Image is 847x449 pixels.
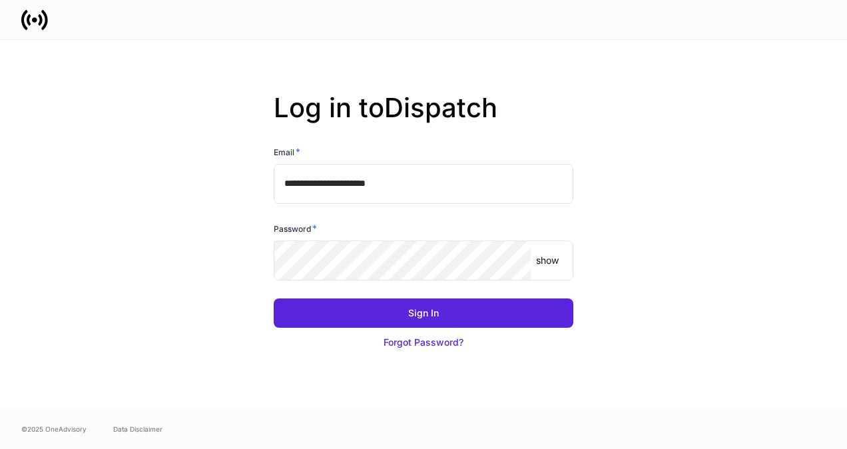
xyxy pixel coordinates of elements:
p: show [536,254,559,267]
button: Forgot Password? [274,328,573,357]
h2: Log in to Dispatch [274,92,573,145]
a: Data Disclaimer [113,424,162,434]
h6: Password [274,222,317,235]
span: © 2025 OneAdvisory [21,424,87,434]
div: Sign In [408,306,439,320]
button: Sign In [274,298,573,328]
h6: Email [274,145,300,159]
div: Forgot Password? [384,336,463,349]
